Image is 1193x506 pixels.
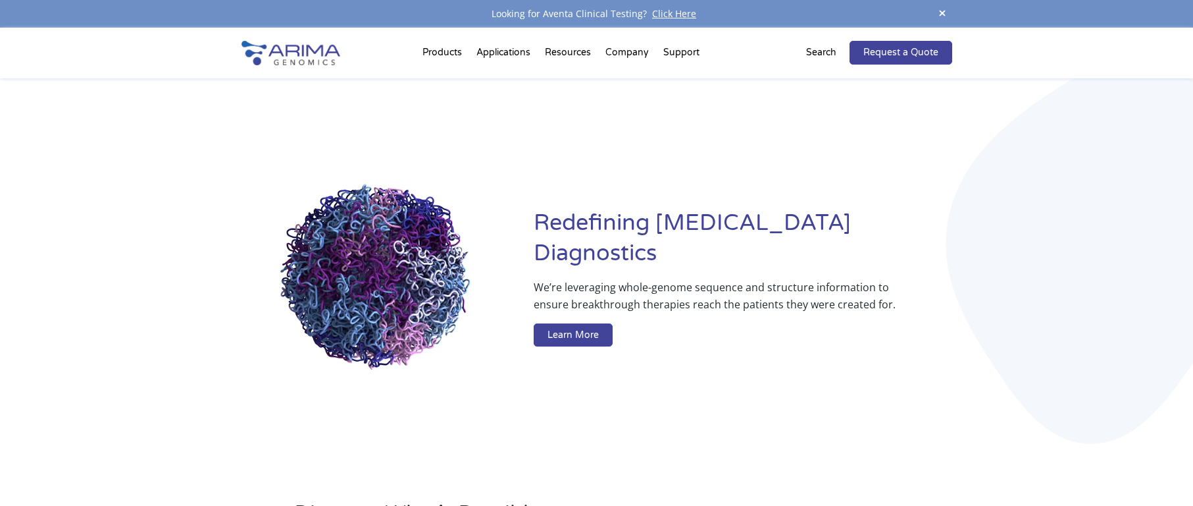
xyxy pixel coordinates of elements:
a: Request a Quote [850,41,952,65]
p: Search [806,44,836,61]
h1: Redefining [MEDICAL_DATA] Diagnostics [534,208,952,279]
iframe: Chat Widget [1127,443,1193,506]
a: Click Here [647,7,701,20]
a: Learn More [534,323,613,347]
div: Looking for Aventa Clinical Testing? [241,5,952,22]
p: We’re leveraging whole-genome sequence and structure information to ensure breakthrough therapies... [534,279,899,323]
img: Arima-Genomics-logo [241,41,340,65]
